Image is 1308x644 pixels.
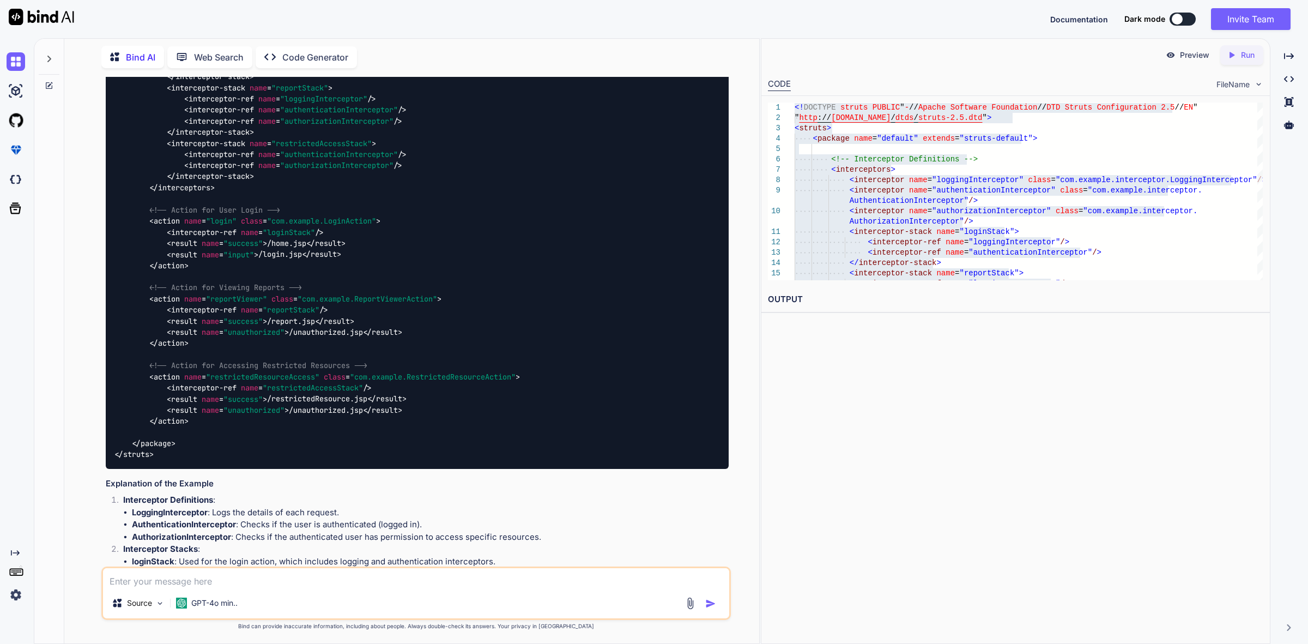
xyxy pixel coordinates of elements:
[946,279,964,288] span: name
[258,149,276,159] span: name
[968,196,973,205] span: /
[1241,50,1255,61] p: Run
[1051,176,1055,184] span: =
[1211,8,1291,30] button: Invite Team
[1184,103,1193,112] span: EN
[768,227,780,237] div: 11
[799,113,818,122] span: http
[768,258,780,268] div: 14
[868,248,872,257] span: <
[768,123,780,134] div: 3
[768,185,780,196] div: 9
[184,149,407,159] span: < = />
[955,269,959,278] span: =
[311,250,337,260] span: result
[132,507,208,517] strong: LoggingInterceptor
[267,216,376,226] span: "com.example.LoginAction"
[167,305,328,315] span: < = />
[302,250,341,260] span: </ >
[206,294,267,304] span: "reportViewer"
[964,217,968,226] span: /
[132,556,728,568] li: : Used for the login action, which includes logging and authentication interceptors.
[363,405,402,415] span: </ >
[1037,103,1046,112] span: //
[282,51,348,64] p: Code Generator
[271,294,293,304] span: class
[959,227,1019,236] span: "loginStack">
[768,134,780,144] div: 4
[7,170,25,189] img: darkCloudIdeIcon
[132,507,728,519] li: : Logs the details of each request.
[891,165,895,174] span: >
[263,227,315,237] span: "loginStack"
[858,258,936,267] span: interceptor-stack
[123,544,198,554] strong: Interceptor Stacks
[959,134,1037,143] span: "struts-default">
[171,394,197,404] span: result
[968,279,1060,288] span: "loggingInterceptor"
[959,269,1024,278] span: "reportStack">
[280,94,367,104] span: "loggingInterceptor"
[324,316,350,326] span: result
[191,598,238,609] p: GPT-4o min..
[223,327,284,337] span: "unauthorized"
[123,450,149,460] span: struts
[167,83,332,93] span: < = >
[872,103,899,112] span: PUBLIC
[7,82,25,100] img: ai-studio
[189,105,254,115] span: interceptor-ref
[768,154,780,165] div: 6
[171,250,197,260] span: result
[968,238,1060,246] span: "loggingInterceptor"
[854,207,904,215] span: interceptor
[1161,103,1174,112] span: 2.5
[171,305,237,315] span: interceptor-ref
[872,279,941,288] span: interceptor-ref
[891,113,895,122] span: /
[795,103,804,112] span: <!
[9,9,74,25] img: Bind AI
[768,279,780,289] div: 16
[258,116,276,126] span: name
[184,160,402,170] span: < = />
[1180,50,1209,61] p: Preview
[114,450,154,460] span: </ >
[202,405,219,415] span: name
[171,327,197,337] span: result
[250,139,267,148] span: name
[171,139,245,148] span: interceptor-stack
[909,176,928,184] span: name
[854,134,873,143] span: name
[1097,103,1156,112] span: Configuration
[127,598,152,609] p: Source
[167,383,372,393] span: < = />
[271,83,328,93] span: "reportStack"
[241,216,263,226] span: class
[149,205,280,215] span: <!-- Action for User Login -->
[826,124,831,133] span: >
[167,327,289,337] span: < = >
[189,94,254,104] span: interceptor-ref
[241,305,258,315] span: name
[171,405,197,415] span: result
[158,183,210,192] span: interceptors
[831,165,835,174] span: <
[1028,176,1051,184] span: class
[223,394,263,404] span: "success"
[768,268,780,279] div: 15
[184,216,202,226] span: name
[258,160,276,170] span: name
[202,394,219,404] span: name
[149,372,520,382] span: < = = >
[761,287,1270,312] h2: OUTPUT
[1046,103,1060,112] span: DTD
[872,248,941,257] span: interceptor-ref
[149,294,441,304] span: < = = >
[123,543,728,556] p: :
[167,172,254,182] span: </ >
[175,71,250,81] span: interceptor-stack
[167,316,267,326] span: < = >
[1056,176,1257,184] span: "com.example.interceptor.LoggingInterceptor"
[154,216,180,226] span: action
[241,227,258,237] span: name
